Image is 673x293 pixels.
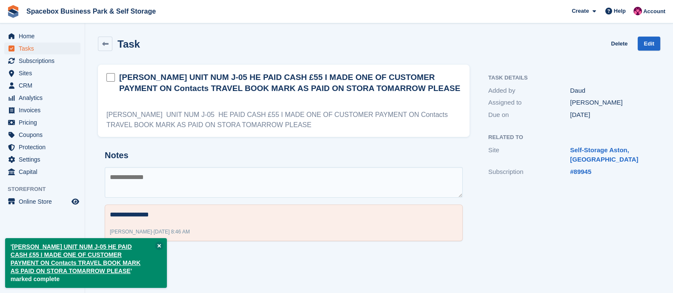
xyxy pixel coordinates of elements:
[19,80,70,91] span: CRM
[23,4,159,18] a: Spacebox Business Park & Self Storage
[105,151,463,160] h2: Notes
[19,154,70,165] span: Settings
[4,67,80,79] a: menu
[19,104,70,116] span: Invoices
[5,238,167,288] p: ' ' marked complete
[4,92,80,104] a: menu
[572,7,589,15] span: Create
[110,228,190,236] div: -
[19,141,70,153] span: Protection
[19,166,70,178] span: Capital
[11,243,140,274] a: [PERSON_NAME] UNIT NUM J-05 HE PAID CASH £55 I MADE ONE OF CUSTOMER PAYMENT ON Contacts TRAVEL BO...
[570,146,638,163] a: Self-Storage Aston, [GEOGRAPHIC_DATA]
[488,134,652,141] h2: Related to
[19,55,70,67] span: Subscriptions
[570,86,652,96] div: Daud
[570,168,591,175] a: #89945
[488,167,570,177] div: Subscription
[611,37,627,51] a: Delete
[488,98,570,108] div: Assigned to
[4,104,80,116] a: menu
[154,229,190,235] span: [DATE] 8:46 AM
[106,100,461,130] div: [PERSON_NAME] UNIT NUM J-05 HE PAID CASH £55 I MADE ONE OF CUSTOMER PAYMENT ON Contacts TRAVEL BO...
[70,196,80,207] a: Preview store
[488,86,570,96] div: Added by
[19,117,70,128] span: Pricing
[4,30,80,42] a: menu
[7,5,20,18] img: stora-icon-8386f47178a22dfd0bd8f6a31ec36ba5ce8667c1dd55bd0f319d3a0aa187defe.svg
[570,98,652,108] div: [PERSON_NAME]
[643,7,665,16] span: Account
[4,80,80,91] a: menu
[4,43,80,54] a: menu
[110,229,152,235] span: [PERSON_NAME]
[638,37,660,51] a: Edit
[119,72,461,94] h2: [PERSON_NAME] UNIT NUM J-05 HE PAID CASH £55 I MADE ONE OF CUSTOMER PAYMENT ON Contacts TRAVEL BO...
[4,117,80,128] a: menu
[488,75,652,81] h2: Task Details
[570,110,652,120] div: [DATE]
[19,196,70,208] span: Online Store
[4,196,80,208] a: menu
[4,141,80,153] a: menu
[488,145,570,165] div: Site
[19,30,70,42] span: Home
[614,7,626,15] span: Help
[4,166,80,178] a: menu
[4,55,80,67] a: menu
[488,110,570,120] div: Due on
[19,129,70,141] span: Coupons
[19,67,70,79] span: Sites
[19,43,70,54] span: Tasks
[4,154,80,165] a: menu
[117,38,140,50] h2: Task
[19,92,70,104] span: Analytics
[4,129,80,141] a: menu
[633,7,642,15] img: Avishka Chauhan
[8,185,85,193] span: Storefront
